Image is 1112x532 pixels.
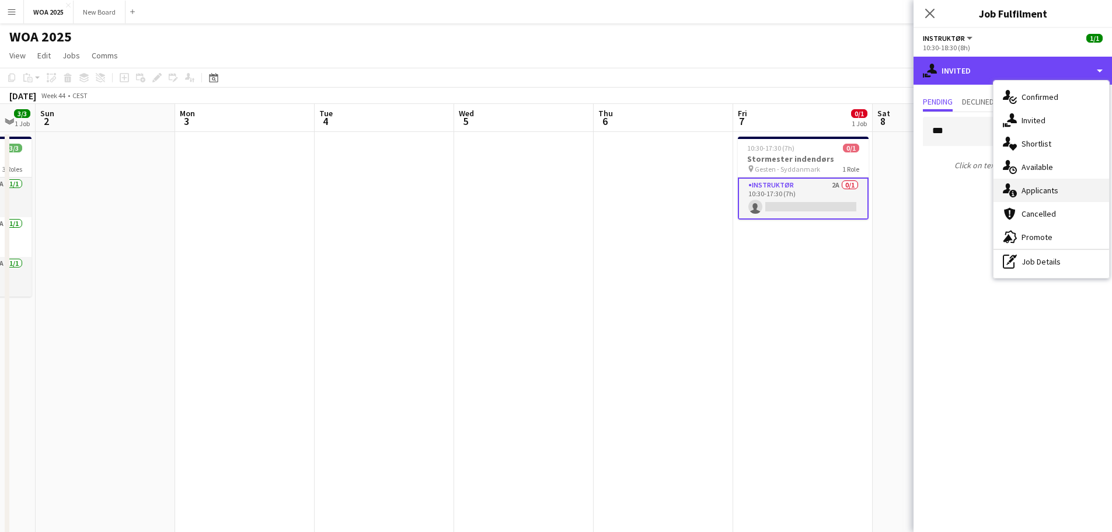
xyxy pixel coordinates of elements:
[1022,138,1051,149] span: Shortlist
[1022,232,1052,242] span: Promote
[318,114,333,128] span: 4
[736,114,747,128] span: 7
[40,108,54,119] span: Sun
[74,1,126,23] button: New Board
[39,114,54,128] span: 2
[994,250,1109,273] div: Job Details
[755,165,820,173] span: Gesten - Syddanmark
[914,57,1112,85] div: Invited
[597,114,613,128] span: 6
[598,108,613,119] span: Thu
[72,91,88,100] div: CEST
[24,1,74,23] button: WOA 2025
[14,109,30,118] span: 3/3
[9,28,72,46] h1: WOA 2025
[923,34,974,43] button: Instruktør
[738,178,869,220] app-card-role: Instruktør2A0/110:30-17:30 (7h)
[5,48,30,63] a: View
[39,91,68,100] span: Week 44
[923,34,965,43] span: Instruktør
[747,144,794,152] span: 10:30-17:30 (7h)
[319,108,333,119] span: Tue
[1022,208,1056,219] span: Cancelled
[1022,185,1058,196] span: Applicants
[9,90,36,102] div: [DATE]
[877,108,890,119] span: Sat
[852,119,867,128] div: 1 Job
[923,43,1103,52] div: 10:30-18:30 (8h)
[738,108,747,119] span: Fri
[876,114,890,128] span: 8
[459,108,474,119] span: Wed
[842,165,859,173] span: 1 Role
[914,155,1112,175] p: Click on text input to invite a crew
[6,144,22,152] span: 3/3
[843,144,859,152] span: 0/1
[457,114,474,128] span: 5
[58,48,85,63] a: Jobs
[1022,92,1058,102] span: Confirmed
[1022,162,1053,172] span: Available
[92,50,118,61] span: Comms
[9,50,26,61] span: View
[962,98,994,106] span: Declined
[2,165,22,173] span: 3 Roles
[914,6,1112,21] h3: Job Fulfilment
[1086,34,1103,43] span: 1/1
[15,119,30,128] div: 1 Job
[180,108,195,119] span: Mon
[1022,115,1045,126] span: Invited
[923,98,953,106] span: Pending
[851,109,867,118] span: 0/1
[738,154,869,164] h3: Stormester indendørs
[33,48,55,63] a: Edit
[62,50,80,61] span: Jobs
[178,114,195,128] span: 3
[738,137,869,220] app-job-card: 10:30-17:30 (7h)0/1Stormester indendørs Gesten - Syddanmark1 RoleInstruktør2A0/110:30-17:30 (7h)
[87,48,123,63] a: Comms
[37,50,51,61] span: Edit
